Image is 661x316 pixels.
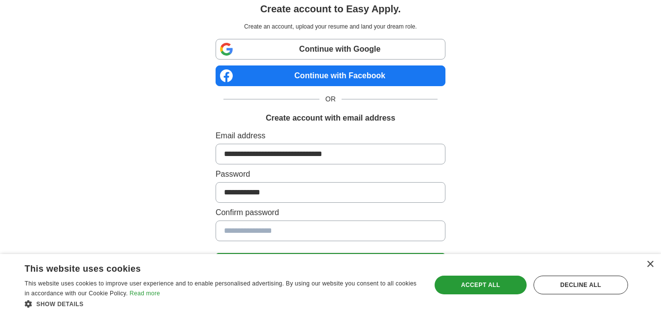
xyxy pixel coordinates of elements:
button: Create Account [216,253,445,274]
h1: Create account to Easy Apply. [260,1,401,16]
label: Password [216,168,445,180]
div: Show details [25,299,419,309]
a: Continue with Google [216,39,445,60]
label: Email address [216,130,445,142]
div: Accept all [435,276,527,294]
span: This website uses cookies to improve user experience and to enable personalised advertising. By u... [25,280,416,297]
h1: Create account with email address [266,112,395,124]
span: OR [319,94,342,104]
a: Read more, opens a new window [129,290,160,297]
div: Decline all [534,276,628,294]
div: Close [646,261,654,268]
label: Confirm password [216,207,445,219]
span: Show details [36,301,84,308]
div: This website uses cookies [25,260,394,275]
p: Create an account, upload your resume and land your dream role. [218,22,443,31]
a: Continue with Facebook [216,65,445,86]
